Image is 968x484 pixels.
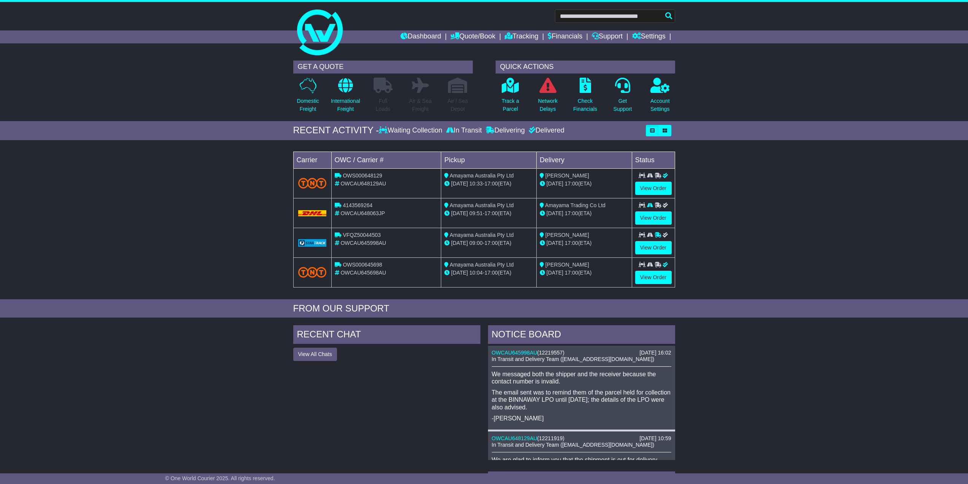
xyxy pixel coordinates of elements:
[450,232,513,238] span: Amayama Australia Pty Ltd
[297,97,319,113] p: Domestic Freight
[444,126,484,135] div: In Transit
[451,240,468,246] span: [DATE]
[485,240,498,246] span: 17:00
[635,211,672,225] a: View Order
[573,97,597,113] p: Check Financials
[340,181,386,187] span: OWCAU648129AU
[565,270,578,276] span: 17:00
[545,262,589,268] span: [PERSON_NAME]
[496,61,675,73] div: QUICK ACTIONS
[492,350,537,356] a: OWCAU645998AU
[650,97,670,113] p: Account Settings
[547,240,563,246] span: [DATE]
[539,350,563,356] span: 12219557
[298,210,327,216] img: DHL.png
[501,77,520,117] a: Track aParcel
[565,181,578,187] span: 17:00
[469,270,483,276] span: 10:04
[540,180,629,188] div: (ETA)
[547,270,563,276] span: [DATE]
[451,210,468,216] span: [DATE]
[639,350,671,356] div: [DATE] 16:02
[492,371,671,385] p: We messaged both the shipper and the receiver because the contact number is invalid.
[488,325,675,346] div: NOTICE BOARD
[401,30,441,43] a: Dashboard
[331,77,361,117] a: InternationalFreight
[343,232,381,238] span: VFQZ50044503
[545,232,589,238] span: [PERSON_NAME]
[450,202,513,208] span: Amayama Australia Pty Ltd
[613,77,632,117] a: GetSupport
[484,126,527,135] div: Delivering
[293,348,337,361] button: View All Chats
[502,97,519,113] p: Track a Parcel
[444,180,533,188] div: - (ETA)
[592,30,623,43] a: Support
[632,30,666,43] a: Settings
[540,239,629,247] div: (ETA)
[293,152,331,168] td: Carrier
[492,356,655,362] span: In Transit and Delivery Team ([EMAIL_ADDRESS][DOMAIN_NAME])
[635,182,672,195] a: View Order
[444,239,533,247] div: - (ETA)
[492,350,671,356] div: ( )
[444,209,533,217] div: - (ETA)
[492,456,671,471] p: We are glad to inform you that the shipment is out for delivery [DATE], 22/09.
[547,181,563,187] span: [DATE]
[469,210,483,216] span: 09:51
[639,435,671,442] div: [DATE] 10:59
[298,178,327,188] img: TNT_Domestic.png
[379,126,444,135] div: Waiting Collection
[548,30,582,43] a: Financials
[573,77,598,117] a: CheckFinancials
[565,240,578,246] span: 17:00
[340,240,386,246] span: OWCAU645998AU
[536,152,632,168] td: Delivery
[293,125,379,136] div: RECENT ACTIVITY -
[485,210,498,216] span: 17:00
[613,97,632,113] p: Get Support
[485,270,498,276] span: 17:00
[492,415,671,422] p: -[PERSON_NAME]
[444,269,533,277] div: - (ETA)
[545,173,589,179] span: [PERSON_NAME]
[450,30,495,43] a: Quote/Book
[409,97,432,113] p: Air & Sea Freight
[451,270,468,276] span: [DATE]
[540,209,629,217] div: (ETA)
[343,262,382,268] span: OWS000645698
[547,210,563,216] span: [DATE]
[635,271,672,284] a: View Order
[298,267,327,277] img: TNT_Domestic.png
[451,181,468,187] span: [DATE]
[492,435,671,442] div: ( )
[450,262,513,268] span: Amayama Australia Pty Ltd
[331,152,441,168] td: OWC / Carrier #
[540,269,629,277] div: (ETA)
[632,152,675,168] td: Status
[448,97,468,113] p: Air / Sea Depot
[293,325,480,346] div: RECENT CHAT
[492,389,671,411] p: The email sent was to remind them of the parcel held for collection at the BINNAWAY LPO until [DA...
[343,173,382,179] span: OWS000648129
[340,270,386,276] span: OWCAU645698AU
[331,97,360,113] p: International Freight
[469,240,483,246] span: 09:00
[538,97,557,113] p: Network Delays
[565,210,578,216] span: 17:00
[165,475,275,481] span: © One World Courier 2025. All rights reserved.
[650,77,670,117] a: AccountSettings
[539,435,563,441] span: 12211919
[340,210,385,216] span: OWCAU648063JP
[293,61,473,73] div: GET A QUOTE
[298,239,327,247] img: GetCarrierServiceLogo
[469,181,483,187] span: 10:33
[505,30,538,43] a: Tracking
[296,77,319,117] a: DomesticFreight
[527,126,564,135] div: Delivered
[343,202,372,208] span: 4143569264
[492,435,537,441] a: OWCAU648129AU
[485,181,498,187] span: 17:00
[374,97,393,113] p: Full Loads
[441,152,537,168] td: Pickup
